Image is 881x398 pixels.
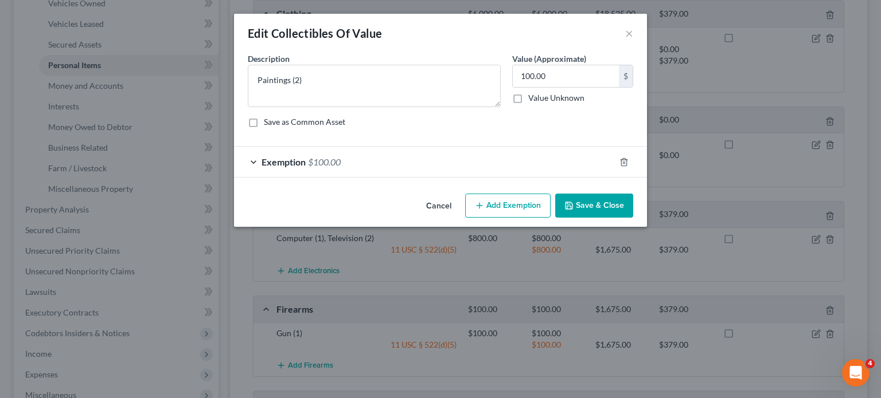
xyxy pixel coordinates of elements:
[555,194,633,218] button: Save & Close
[528,92,584,104] label: Value Unknown
[248,25,382,41] div: Edit Collectibles Of Value
[625,26,633,40] button: ×
[465,194,551,218] button: Add Exemption
[866,359,875,368] span: 4
[308,156,341,167] span: $100.00
[264,116,345,128] label: Save as Common Asset
[262,156,306,167] span: Exemption
[842,359,870,387] iframe: Intercom live chat
[512,53,586,65] label: Value (Approximate)
[513,65,619,87] input: 0.00
[619,65,633,87] div: $
[248,54,290,64] span: Description
[417,195,461,218] button: Cancel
